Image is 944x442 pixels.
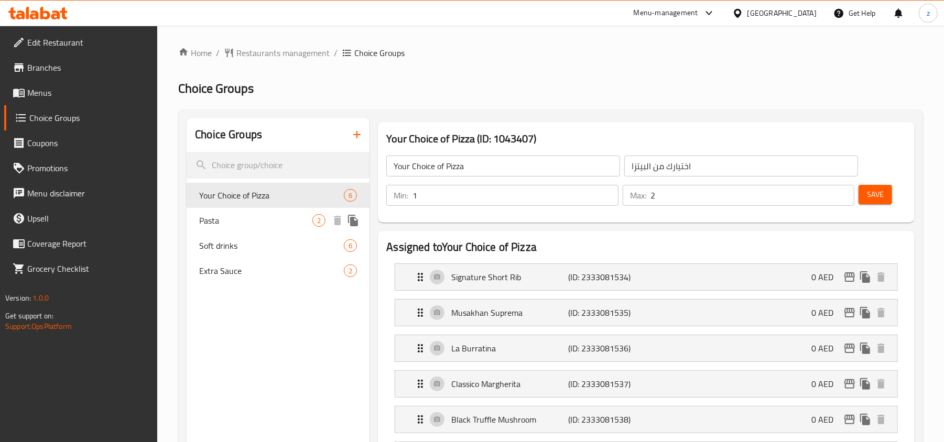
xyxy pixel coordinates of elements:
a: Restaurants management [224,47,330,59]
span: Edit Restaurant [27,36,149,49]
p: Signature Short Rib [451,271,568,283]
div: Expand [395,264,897,290]
p: 0 AED [811,342,842,355]
button: duplicate [858,269,873,285]
button: delete [873,269,889,285]
button: delete [873,376,889,392]
div: Choices [344,239,357,252]
button: delete [873,305,889,321]
span: Choice Groups [178,76,254,100]
span: Extra Sauce [199,264,344,277]
p: Min: [394,189,408,202]
li: Expand [386,366,906,402]
span: Promotions [27,162,149,174]
span: 2 [313,216,325,226]
button: duplicate [345,213,361,228]
span: Choice Groups [354,47,405,59]
li: Expand [386,259,906,295]
a: Choice Groups [4,105,158,130]
div: Extra Sauce2 [187,258,370,283]
a: Support.OpsPlatform [5,319,72,333]
button: edit [842,305,858,321]
span: Version: [5,291,31,305]
div: Expand [395,335,897,361]
p: (ID: 2333081535) [569,306,647,319]
div: Your Choice of Pizza6 [187,183,370,208]
input: search [187,152,370,179]
h2: Choice Groups [195,127,262,142]
div: Pasta2deleteduplicate [187,208,370,233]
button: duplicate [858,305,873,321]
li: Expand [386,330,906,366]
button: delete [330,213,345,228]
span: Upsell [27,212,149,225]
span: Restaurants management [236,47,330,59]
button: edit [842,269,858,285]
button: edit [842,376,858,392]
a: Grocery Checklist [4,256,158,281]
span: 1.0.0 [32,291,49,305]
h2: Assigned to Your Choice of Pizza [386,239,906,255]
p: (ID: 2333081537) [569,378,647,390]
span: Soft drinks [199,239,344,252]
p: (ID: 2333081534) [569,271,647,283]
span: Menus [27,86,149,99]
span: Choice Groups [29,112,149,124]
div: Expand [395,371,897,397]
button: Save [859,185,892,204]
li: / [334,47,338,59]
li: / [216,47,220,59]
button: edit [842,340,858,356]
div: Choices [312,214,325,227]
p: 0 AED [811,306,842,319]
a: Branches [4,55,158,80]
div: Choices [344,264,357,277]
nav: breadcrumb [178,47,923,59]
p: Classico Margherita [451,378,568,390]
p: Musakhan Suprema [451,306,568,319]
p: 0 AED [811,271,842,283]
p: Black Truffle Mushroom [451,413,568,426]
button: edit [842,412,858,427]
p: (ID: 2333081536) [569,342,647,355]
p: 0 AED [811,378,842,390]
h3: Your Choice of Pizza (ID: 1043407) [386,130,906,147]
span: Pasta [199,214,312,227]
p: La Burratina [451,342,568,355]
span: Save [867,188,884,201]
button: delete [873,412,889,427]
button: duplicate [858,376,873,392]
a: Coverage Report [4,231,158,256]
span: Grocery Checklist [27,262,149,275]
span: Coverage Report [27,237,149,250]
a: Promotions [4,156,158,181]
span: z [927,7,930,19]
span: 2 [344,266,356,276]
span: Menu disclaimer [27,187,149,200]
span: Coupons [27,137,149,149]
div: Expand [395,406,897,433]
button: duplicate [858,412,873,427]
p: 0 AED [811,413,842,426]
span: Your Choice of Pizza [199,189,344,202]
div: Choices [344,189,357,202]
button: duplicate [858,340,873,356]
span: Get support on: [5,309,53,323]
a: Edit Restaurant [4,30,158,55]
p: (ID: 2333081538) [569,413,647,426]
span: 6 [344,241,356,251]
a: Menu disclaimer [4,181,158,206]
div: Soft drinks6 [187,233,370,258]
div: Expand [395,300,897,326]
a: Home [178,47,212,59]
span: 6 [344,191,356,201]
li: Expand [386,402,906,437]
span: Branches [27,61,149,74]
a: Coupons [4,130,158,156]
a: Upsell [4,206,158,231]
p: Max: [630,189,646,202]
a: Menus [4,80,158,105]
div: Menu-management [634,7,698,19]
li: Expand [386,295,906,330]
div: [GEOGRAPHIC_DATA] [747,7,817,19]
